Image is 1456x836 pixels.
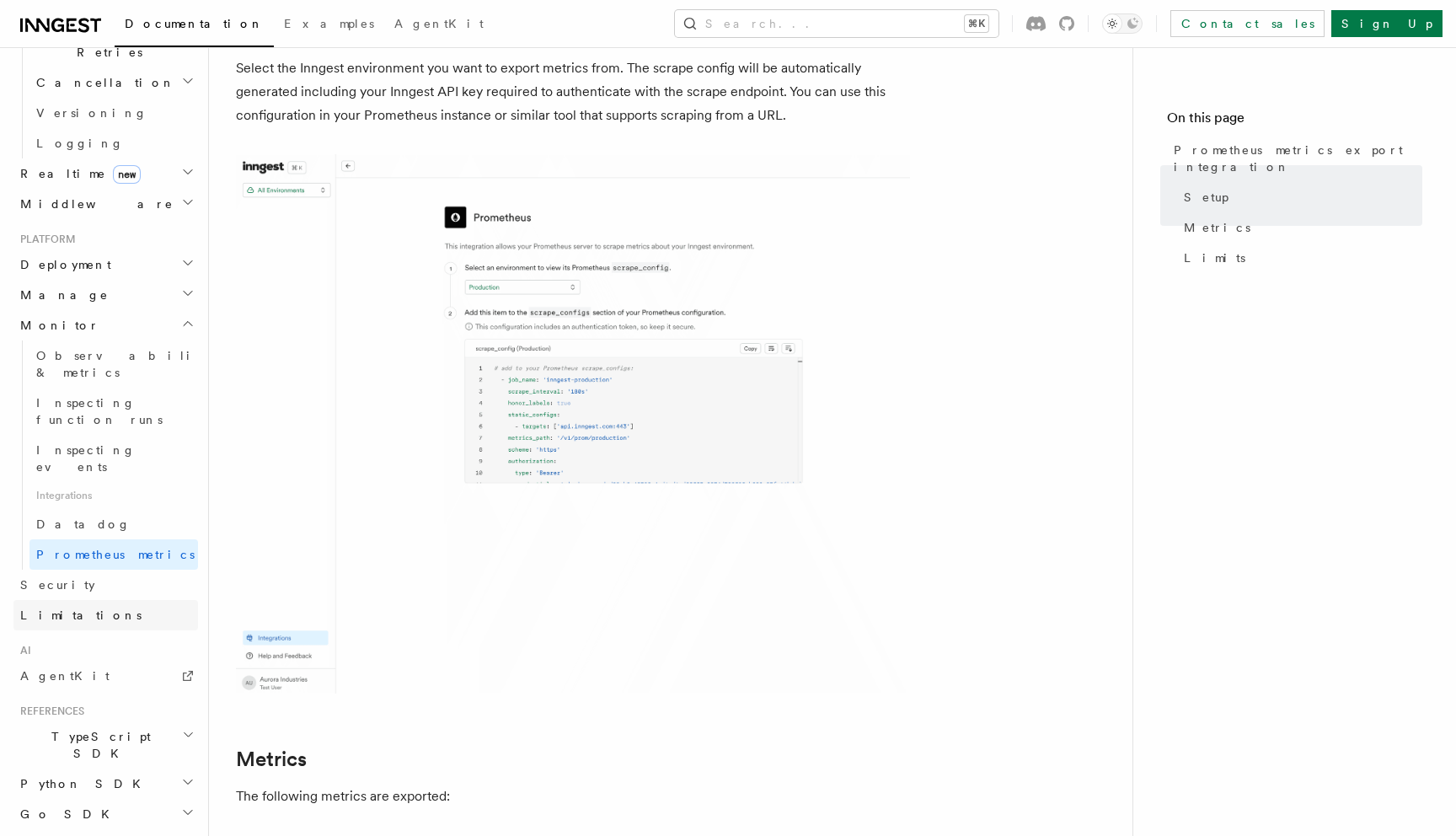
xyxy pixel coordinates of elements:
span: Observability & metrics [36,349,210,379]
button: Realtimenew [13,158,198,189]
a: Limitations [13,600,198,630]
button: Middleware [13,189,198,219]
span: References [13,705,84,718]
span: Limits [1184,249,1245,266]
a: Prometheus metrics export integration [1167,135,1422,182]
a: Security [13,570,198,600]
button: Deployment [13,249,198,280]
span: Python SDK [13,775,151,792]
span: new [113,165,141,184]
kbd: ⌘K [965,15,988,32]
span: Setup [1184,189,1228,206]
a: Prometheus metrics [29,539,198,570]
button: Python SDK [13,769,198,799]
span: Security [20,578,95,592]
span: Datadog [36,517,131,531]
a: Contact sales [1170,10,1325,37]
a: Metrics [1177,212,1422,243]
span: Monitor [13,317,99,334]
span: Platform [13,233,76,246]
span: Realtime [13,165,141,182]
span: Middleware [13,196,174,212]
span: Prometheus metrics export integration [1174,142,1422,175]
span: Inspecting events [36,443,136,474]
span: Manage [13,287,109,303]
span: Cancellation [29,74,175,91]
span: Versioning [36,106,147,120]
a: Inspecting events [29,435,198,482]
button: Manage [13,280,198,310]
span: Metrics [1184,219,1250,236]
a: Documentation [115,5,274,47]
a: Versioning [29,98,198,128]
span: Inspecting function runs [36,396,163,426]
span: AI [13,644,31,657]
a: Metrics [236,748,307,771]
button: Go SDK [13,799,198,829]
span: Logging [36,137,124,150]
span: Prometheus metrics [36,548,195,561]
span: Examples [284,17,374,30]
a: Inspecting function runs [29,388,198,435]
a: Examples [274,5,384,46]
a: AgentKit [384,5,494,46]
a: Sign Up [1331,10,1443,37]
span: Deployment [13,256,111,273]
span: Go SDK [13,806,120,823]
span: Documentation [125,17,264,30]
a: Observability & metrics [29,340,198,388]
button: TypeScript SDK [13,721,198,769]
a: Datadog [29,509,198,539]
span: Integrations [29,482,198,509]
h4: On this page [1167,108,1422,135]
button: Search...⌘K [675,10,998,37]
span: TypeScript SDK [13,728,182,762]
p: The following metrics are exported: [236,785,910,808]
a: Logging [29,128,198,158]
button: Monitor [13,310,198,340]
a: AgentKit [13,661,198,691]
img: Prometheus integration page [236,154,910,694]
a: Setup [1177,182,1422,212]
span: Limitations [20,608,142,622]
div: Monitor [13,340,198,570]
span: AgentKit [394,17,484,30]
p: Select the Inngest environment you want to export metrics from. The scrape config will be automat... [236,56,910,127]
a: Limits [1177,243,1422,273]
button: Toggle dark mode [1102,13,1143,34]
button: Cancellation [29,67,198,98]
span: AgentKit [20,669,110,683]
